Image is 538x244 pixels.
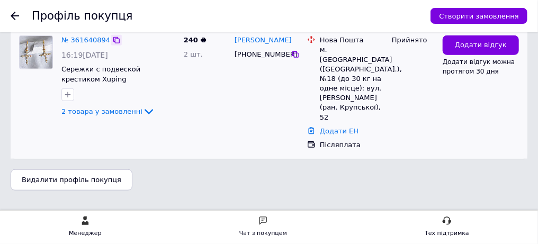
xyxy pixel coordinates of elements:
[443,58,515,75] span: Додати відгук можна протягом 30 дня
[392,35,434,45] div: Прийнято
[320,140,383,150] div: Післяплата
[11,169,132,191] button: Видалити профіль покупця
[61,107,155,115] a: 2 товара у замовленні
[22,176,121,184] span: Видалити профіль покупця
[184,36,207,44] span: 240 ₴
[320,45,383,122] div: м. [GEOGRAPHIC_DATA] ([GEOGRAPHIC_DATA].), №18 (до 30 кг на одне місце): вул. [PERSON_NAME] (ран....
[431,8,527,24] button: Створити замовлення
[61,107,142,115] span: 2 товара у замовленні
[184,50,203,58] span: 2 шт.
[239,228,287,239] div: Чат з покупцем
[320,35,383,45] div: Нова Пошта
[32,10,133,22] h1: Профіль покупця
[20,36,52,69] img: Фото товару
[61,36,110,44] a: № 361640894
[232,48,291,61] div: [PHONE_NUMBER]
[235,35,292,46] a: [PERSON_NAME]
[439,12,519,20] span: Створити замовлення
[61,65,171,112] a: Сережки с подвеской крестиком Xuping медицинское золото Ксюпинг сережки кільця з ажурним хрестиком
[19,35,53,69] a: Фото товару
[11,12,19,20] div: Повернутися назад
[61,51,108,59] span: 16:19[DATE]
[320,127,358,135] a: Додати ЕН
[69,228,101,239] div: Менеджер
[443,35,519,55] button: Додати відгук
[455,40,507,50] span: Додати відгук
[425,228,469,239] div: Тех підтримка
